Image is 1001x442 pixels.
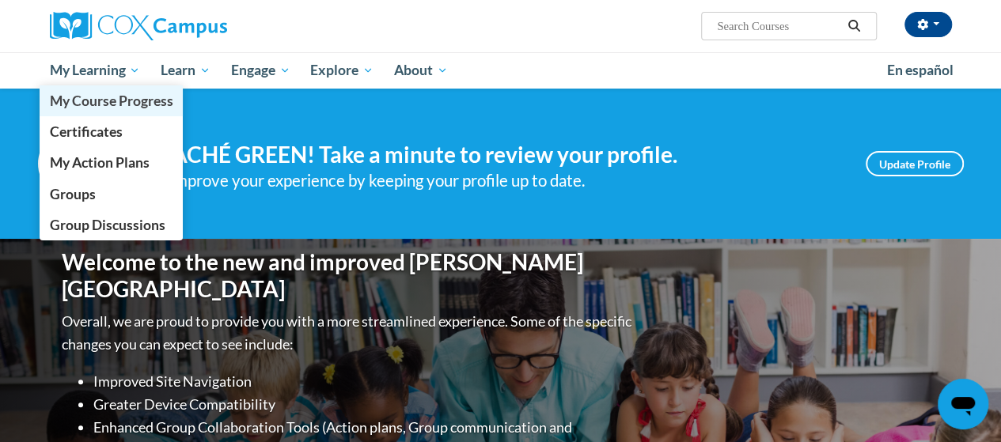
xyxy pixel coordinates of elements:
[38,128,109,199] img: Profile Image
[842,17,866,36] button: Search
[40,147,184,178] a: My Action Plans
[49,93,173,109] span: My Course Progress
[221,52,301,89] a: Engage
[133,168,842,194] div: Help improve your experience by keeping your profile up to date.
[887,62,954,78] span: En español
[133,142,842,168] h4: Hi YACHÉ GREEN! Take a minute to review your profile.
[49,61,140,80] span: My Learning
[93,393,635,416] li: Greater Device Compatibility
[310,61,373,80] span: Explore
[40,85,184,116] a: My Course Progress
[300,52,384,89] a: Explore
[384,52,458,89] a: About
[904,12,952,37] button: Account Settings
[38,52,964,89] div: Main menu
[49,217,165,233] span: Group Discussions
[40,210,184,240] a: Group Discussions
[40,52,151,89] a: My Learning
[394,61,448,80] span: About
[877,54,964,87] a: En español
[161,61,210,80] span: Learn
[938,379,988,429] iframe: Button to launch messaging window
[93,370,635,393] li: Improved Site Navigation
[40,179,184,210] a: Groups
[715,17,842,36] input: Search Courses
[62,249,635,302] h1: Welcome to the new and improved [PERSON_NAME][GEOGRAPHIC_DATA]
[62,310,635,356] p: Overall, we are proud to provide you with a more streamlined experience. Some of the specific cha...
[150,52,221,89] a: Learn
[49,154,149,171] span: My Action Plans
[231,61,290,80] span: Engage
[866,151,964,176] a: Update Profile
[49,123,122,140] span: Certificates
[50,12,227,40] img: Cox Campus
[49,186,95,202] span: Groups
[40,116,184,147] a: Certificates
[50,12,335,40] a: Cox Campus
